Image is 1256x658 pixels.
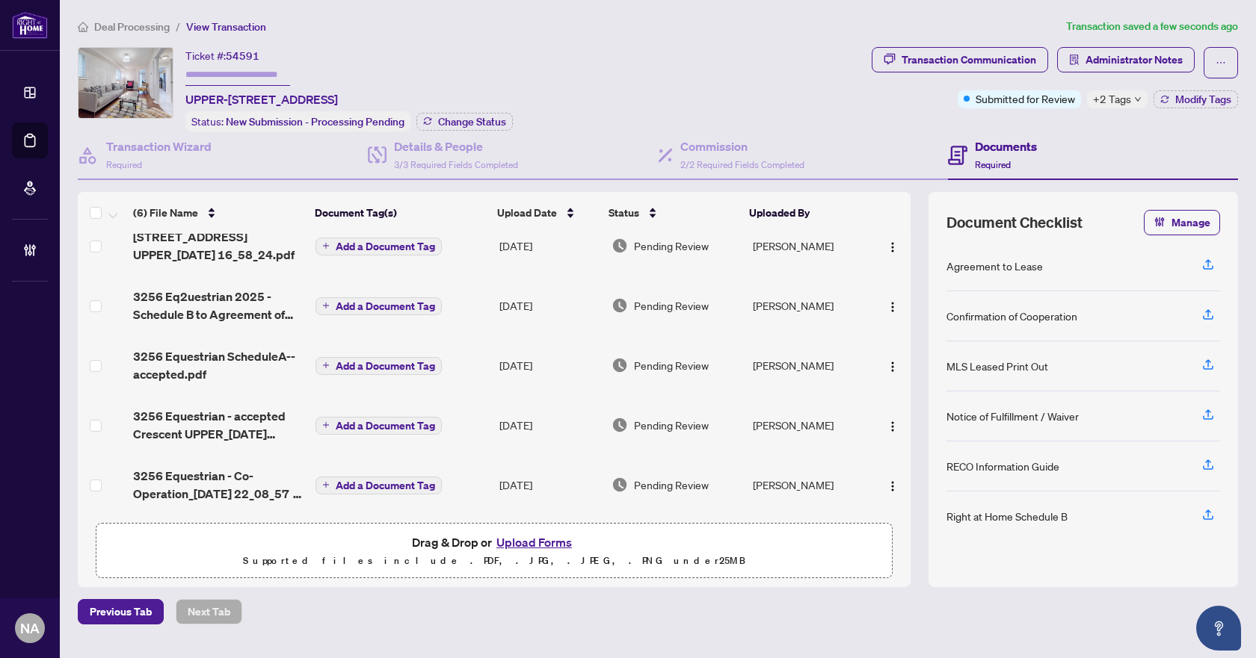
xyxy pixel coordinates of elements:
[887,480,899,492] img: Logo
[185,90,338,108] span: UPPER-[STREET_ADDRESS]
[747,455,871,515] td: [PERSON_NAME]
[90,600,152,624] span: Previous Tab
[336,301,435,311] span: Add a Document Tag
[412,533,576,552] span: Drag & Drop or
[176,599,242,624] button: Next Tab
[322,481,330,488] span: plus
[186,20,266,34] span: View Transaction
[612,477,628,493] img: Document Status
[1216,58,1226,68] span: ellipsis
[315,296,442,315] button: Add a Document Tag
[747,276,871,335] td: [PERSON_NAME]
[176,18,180,35] li: /
[106,137,212,155] h4: Transaction Wizard
[634,238,709,254] span: Pending Review
[946,258,1043,274] div: Agreement to Lease
[1154,90,1238,108] button: Modify Tags
[1175,94,1231,105] span: Modify Tags
[1093,90,1131,108] span: +2 Tags
[946,508,1068,524] div: Right at Home Schedule B
[336,420,435,431] span: Add a Document Tag
[127,192,308,234] th: (6) File Name
[887,301,899,313] img: Logo
[902,48,1036,72] div: Transaction Communication
[492,533,576,552] button: Upload Forms
[946,408,1079,424] div: Notice of Fulfillment / Waiver
[881,353,905,377] button: Logo
[634,417,709,433] span: Pending Review
[133,228,304,264] span: [STREET_ADDRESS] UPPER_[DATE] 16_58_24.pdf
[946,458,1059,474] div: RECO Information Guide
[612,417,628,433] img: Document Status
[20,618,40,639] span: NA
[881,234,905,258] button: Logo
[612,238,628,254] img: Document Status
[94,20,170,34] span: Deal Processing
[315,417,442,435] button: Add a Document Tag
[394,137,518,155] h4: Details & People
[612,297,628,314] img: Document Status
[612,357,628,373] img: Document Status
[1196,606,1241,651] button: Open asap
[96,524,892,579] span: Drag & Drop orUpload FormsSupported files include .PDF, .JPG, .JPEG, .PNG under25MB
[634,297,709,314] span: Pending Review
[78,48,173,118] img: IMG-W12364950_1.jpg
[976,90,1075,107] span: Submitted for Review
[416,113,513,131] button: Change Status
[887,361,899,373] img: Logo
[1069,55,1080,65] span: solution
[887,420,899,432] img: Logo
[887,241,899,253] img: Logo
[872,47,1048,72] button: Transaction Communication
[322,361,330,369] span: plus
[493,395,606,455] td: [DATE]
[185,47,259,64] div: Ticket #:
[1134,96,1142,103] span: down
[881,473,905,497] button: Logo
[493,276,606,335] td: [DATE]
[12,11,48,39] img: logo
[1086,48,1183,72] span: Administrator Notes
[133,347,304,383] span: 3256 Equestrian ScheduleA-- accepted.pdf
[747,335,871,395] td: [PERSON_NAME]
[133,407,304,443] span: 3256 Equestrian - accepted Crescent UPPER_[DATE] 16_58_24 1.pdf
[394,159,518,170] span: 3/3 Required Fields Completed
[78,22,88,32] span: home
[336,241,435,252] span: Add a Document Tag
[322,421,330,429] span: plus
[946,212,1083,233] span: Document Checklist
[975,137,1037,155] h4: Documents
[309,192,491,234] th: Document Tag(s)
[315,297,442,315] button: Add a Document Tag
[491,192,603,234] th: Upload Date
[603,192,742,234] th: Status
[946,358,1048,374] div: MLS Leased Print Out
[315,475,442,494] button: Add a Document Tag
[881,413,905,437] button: Logo
[105,552,883,570] p: Supported files include .PDF, .JPG, .JPEG, .PNG under 25 MB
[133,467,304,503] span: 3256 Equestrian - Co-Operation_[DATE] 22_08_57 1 1.pdf
[315,356,442,375] button: Add a Document Tag
[881,294,905,317] button: Logo
[1057,47,1195,72] button: Administrator Notes
[322,242,330,249] span: plus
[680,137,804,155] h4: Commission
[1066,18,1238,35] article: Transaction saved a few seconds ago
[133,288,304,323] span: 3256 Eq2uestrian 2025 - Schedule B to Agreement of Purchase and Sale 2025.pdf
[493,455,606,515] td: [DATE]
[438,117,506,127] span: Change Status
[743,192,866,234] th: Uploaded By
[185,111,410,131] div: Status:
[493,216,606,276] td: [DATE]
[315,415,442,435] button: Add a Document Tag
[106,159,142,170] span: Required
[226,115,404,128] span: New Submission - Processing Pending
[609,205,639,221] span: Status
[315,236,442,255] button: Add a Document Tag
[1144,210,1220,235] button: Manage
[975,159,1011,170] span: Required
[336,480,435,491] span: Add a Document Tag
[634,477,709,493] span: Pending Review
[747,216,871,276] td: [PERSON_NAME]
[226,49,259,63] span: 54591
